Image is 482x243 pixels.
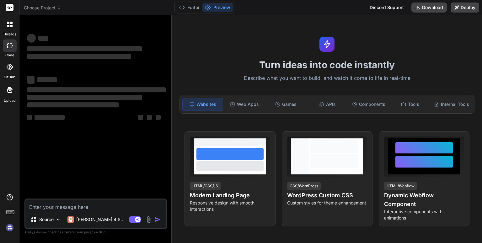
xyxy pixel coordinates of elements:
span: ‌ [27,54,131,59]
img: attachment [145,216,152,223]
p: [PERSON_NAME] 4 S.. [76,216,123,223]
p: Always double-check its answers. Your in Bind [24,229,167,235]
span: ‌ [27,87,166,92]
img: icon [155,216,161,223]
div: Web Apps [224,98,265,111]
button: Download [411,3,447,13]
span: ‌ [35,115,65,120]
p: Describe what you want to build, and watch it come to life in real-time [176,74,478,82]
span: ‌ [27,34,36,43]
span: ‌ [27,76,35,84]
span: ‌ [38,36,48,41]
div: APIs [307,98,347,111]
h4: Modern Landing Page [190,191,270,200]
div: Websites [182,98,223,111]
label: GitHub [4,75,15,80]
h1: Turn ideas into code instantly [176,59,478,70]
img: signin [4,222,15,233]
div: HTML/Webflow [384,182,417,190]
p: Source [39,216,54,223]
div: Internal Tools [431,98,472,111]
span: ‌ [37,77,57,82]
div: Components [349,98,389,111]
p: Responsive design with smooth interactions [190,200,270,212]
h4: WordPress Custom CSS [287,191,367,200]
div: Tools [390,98,430,111]
h4: Dynamic Webflow Component [384,191,464,209]
div: Discord Support [366,3,408,13]
span: Choose Project [24,5,61,11]
label: Upload [4,98,16,103]
span: ‌ [147,115,152,120]
span: ‌ [27,95,142,100]
p: Interactive components with animations [384,209,464,221]
img: Pick Models [56,217,61,222]
button: Deploy [451,3,479,13]
button: Preview [202,3,233,12]
div: CSS/WordPress [287,182,321,190]
span: ‌ [27,115,32,120]
label: code [5,53,14,58]
p: Custom styles for theme enhancement [287,200,367,206]
button: Editor [176,3,202,12]
span: ‌ [27,102,119,107]
div: Games [266,98,306,111]
div: HTML/CSS/JS [190,182,221,190]
span: ‌ [156,115,161,120]
span: ‌ [138,115,143,120]
label: threads [3,32,16,37]
span: privacy [84,230,95,234]
span: ‌ [27,46,142,51]
img: Claude 4 Sonnet [67,216,74,223]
